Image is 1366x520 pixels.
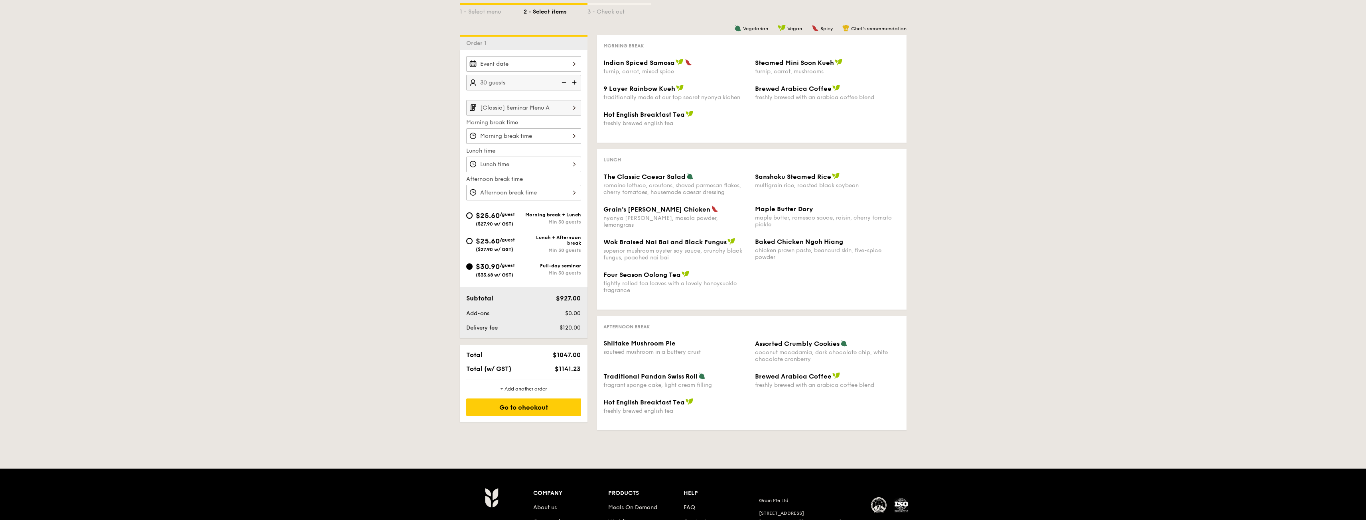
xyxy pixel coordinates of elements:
[555,365,581,373] span: $1141.23
[565,310,581,317] span: $0.00
[466,398,581,416] div: Go to checkout
[755,373,832,380] span: Brewed Arabica Coffee
[466,185,581,200] input: Afternoon break time
[587,5,651,16] div: 3 - Check out
[524,219,581,225] div: Min 30 guests
[500,263,515,268] span: /guest
[755,238,843,245] span: Baked Chicken Ngoh Hiang
[711,205,718,212] img: icon-spicy.37a8142b.svg
[603,324,650,330] span: Afternoon break
[755,247,900,261] div: chicken prawn paste, beancurd skin, five-spice powder
[476,272,513,278] span: ($33.68 w/ GST)
[686,398,694,405] img: icon-vegan.f8ff3823.svg
[466,147,581,155] label: Lunch time
[832,173,840,180] img: icon-vegan.f8ff3823.svg
[603,271,681,279] span: Four Season Oolong Tea
[603,59,675,67] span: Indian Spiced Samosa
[832,372,840,379] img: icon-vegan.f8ff3823.svg
[460,5,524,16] div: 1 - Select menu
[524,5,587,16] div: 2 - Select items
[608,504,657,511] a: Meals On Demand
[524,270,581,276] div: Min 30 guests
[557,75,569,90] img: icon-reduce.1d2dbef1.svg
[466,56,581,72] input: Event date
[524,263,581,269] div: Full-day seminar
[759,497,862,504] div: Grain Pte Ltd
[466,386,581,392] div: + Add another order
[812,24,819,31] img: icon-spicy.37a8142b.svg
[686,173,694,180] img: icon-vegetarian.fe4039eb.svg
[500,237,515,243] span: /guest
[466,157,581,172] input: Lunch time
[755,85,832,92] span: Brewed Arabica Coffee
[466,128,581,144] input: Morning break time
[787,26,802,31] span: Vegan
[820,26,833,31] span: Spicy
[755,349,900,363] div: coconut macadamia, dark chocolate chip, white chocolate cranberry
[569,75,581,90] img: icon-add.58712e84.svg
[759,510,862,517] div: [STREET_ADDRESS]
[466,238,473,244] input: $25.60/guest($27.90 w/ GST)Lunch + Afternoon breakMin 30 guests
[466,119,581,127] label: Morning break time
[466,212,473,219] input: $25.60/guest($27.90 w/ GST)Morning break + LunchMin 30 guests
[603,157,621,163] span: Lunch
[755,205,813,213] span: Maple Butter Dory
[553,351,581,359] span: $1047.00
[568,100,581,115] img: icon-chevron-right.3c0dfbd6.svg
[476,262,500,271] span: $30.90
[556,294,581,302] span: $927.00
[851,26,907,31] span: Chef's recommendation
[603,373,698,380] span: Traditional Pandan Swiss Roll
[743,26,768,31] span: Vegetarian
[476,211,500,220] span: $25.60
[603,398,685,406] span: Hot English Breakfast Tea
[560,324,581,331] span: $120.00
[755,340,840,347] span: Assorted Crumbly Cookies
[603,215,749,228] div: nyonya [PERSON_NAME], masala powder, lemongrass
[840,339,848,347] img: icon-vegetarian.fe4039eb.svg
[755,214,900,228] div: maple butter, romesco sauce, raisin, cherry tomato pickle
[893,497,909,513] img: ISO Certified
[755,68,900,75] div: turnip, carrot, mushrooms
[466,75,581,90] input: Number of guests
[603,94,749,101] div: traditionally made at our top secret nyonya kichen
[676,59,684,66] img: icon-vegan.f8ff3823.svg
[603,182,749,196] div: romaine lettuce, croutons, shaved parmesan flakes, cherry tomatoes, housemade caesar dressing
[524,247,581,253] div: Min 30 guests
[686,110,694,118] img: icon-vegan.f8ff3823.svg
[466,175,581,183] label: Afternoon break time
[603,349,749,355] div: sauteed mushroom in a buttery crust
[608,488,684,499] div: Products
[734,24,741,31] img: icon-vegetarian.fe4039eb.svg
[533,488,609,499] div: Company
[832,84,840,92] img: icon-vegan.f8ff3823.svg
[603,68,749,75] div: turnip, carrot, mixed spice
[603,280,749,294] div: tightly rolled tea leaves with a lovely honeysuckle fragrance
[476,221,513,227] span: ($27.90 w/ GST)
[684,488,759,499] div: Help
[603,408,749,414] div: freshly brewed english tea
[466,324,498,331] span: Delivery fee
[466,263,473,270] input: $30.90/guest($33.68 w/ GST)Full-day seminarMin 30 guests
[755,182,900,189] div: multigrain rice, roasted black soybean
[466,40,490,47] span: Order 1
[466,365,511,373] span: Total (w/ GST)
[778,24,786,31] img: icon-vegan.f8ff3823.svg
[603,206,710,213] span: Grain's [PERSON_NAME] Chicken
[755,94,900,101] div: freshly brewed with an arabica coffee blend
[603,120,749,127] div: freshly brewed english tea
[476,237,500,245] span: $25.60
[755,382,900,389] div: freshly brewed with an arabica coffee blend
[835,59,843,66] img: icon-vegan.f8ff3823.svg
[603,173,686,181] span: The Classic Caesar Salad
[676,84,684,92] img: icon-vegan.f8ff3823.svg
[603,339,676,347] span: Shiitake Mushroom Pie
[485,488,499,508] img: AYc88T3wAAAABJRU5ErkJggg==
[603,111,685,118] span: Hot English Breakfast Tea
[685,59,692,66] img: icon-spicy.37a8142b.svg
[466,294,493,302] span: Subtotal
[476,247,513,252] span: ($27.90 w/ GST)
[871,497,887,513] img: MUIS Halal Certified
[682,271,690,278] img: icon-vegan.f8ff3823.svg
[533,504,557,511] a: About us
